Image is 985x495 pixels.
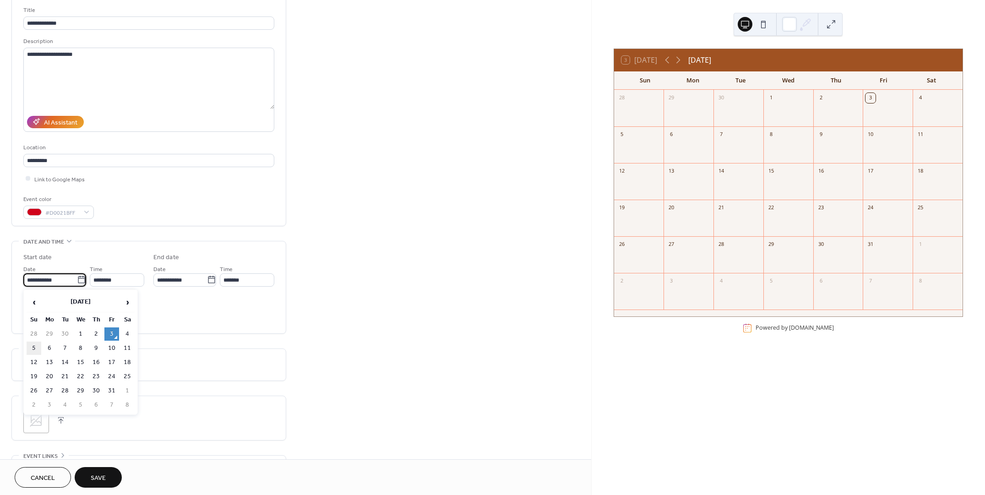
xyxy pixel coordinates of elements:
[44,118,77,127] div: AI Assistant
[73,313,88,326] th: We
[915,166,925,176] div: 18
[89,342,103,355] td: 9
[120,398,135,412] td: 8
[15,467,71,488] button: Cancel
[816,166,826,176] div: 16
[865,130,876,140] div: 10
[816,239,826,250] div: 30
[766,166,776,176] div: 15
[73,356,88,369] td: 15
[42,293,119,312] th: [DATE]
[58,370,72,383] td: 21
[42,370,57,383] td: 20
[23,5,272,15] div: Title
[666,203,676,213] div: 20
[716,203,726,213] div: 21
[617,166,627,176] div: 12
[73,327,88,341] td: 1
[120,384,135,397] td: 1
[789,324,834,332] a: [DOMAIN_NAME]
[153,264,166,274] span: Date
[27,356,41,369] td: 12
[716,166,726,176] div: 14
[220,264,233,274] span: Time
[621,71,669,90] div: Sun
[23,264,36,274] span: Date
[31,473,55,483] span: Cancel
[666,276,676,286] div: 3
[865,239,876,250] div: 31
[716,93,726,103] div: 30
[75,467,122,488] button: Save
[42,384,57,397] td: 27
[12,456,286,475] div: •••
[816,203,826,213] div: 23
[89,384,103,397] td: 30
[716,276,726,286] div: 4
[89,313,103,326] th: Th
[58,313,72,326] th: Tu
[716,130,726,140] div: 7
[27,384,41,397] td: 26
[915,130,925,140] div: 11
[23,37,272,46] div: Description
[666,130,676,140] div: 6
[104,398,119,412] td: 7
[27,293,41,311] span: ‹
[58,398,72,412] td: 4
[104,356,119,369] td: 17
[91,473,106,483] span: Save
[42,356,57,369] td: 13
[766,239,776,250] div: 29
[120,356,135,369] td: 18
[716,239,726,250] div: 28
[23,195,92,204] div: Event color
[153,253,179,262] div: End date
[73,342,88,355] td: 8
[73,398,88,412] td: 5
[865,93,876,103] div: 3
[756,324,834,332] div: Powered by
[23,237,64,247] span: Date and time
[120,313,135,326] th: Sa
[666,239,676,250] div: 27
[58,327,72,341] td: 30
[120,370,135,383] td: 25
[865,276,876,286] div: 7
[104,327,119,341] td: 3
[915,203,925,213] div: 25
[104,313,119,326] th: Fr
[27,398,41,412] td: 2
[89,327,103,341] td: 2
[27,116,84,128] button: AI Assistant
[90,264,103,274] span: Time
[915,239,925,250] div: 1
[45,208,79,218] span: #D0021BFF
[89,370,103,383] td: 23
[908,71,955,90] div: Sat
[89,398,103,412] td: 6
[58,342,72,355] td: 7
[42,398,57,412] td: 3
[617,239,627,250] div: 26
[766,130,776,140] div: 8
[766,276,776,286] div: 5
[717,71,764,90] div: Tue
[23,451,58,461] span: Event links
[73,384,88,397] td: 29
[617,130,627,140] div: 5
[812,71,860,90] div: Thu
[104,370,119,383] td: 24
[860,71,908,90] div: Fri
[42,313,57,326] th: Mo
[766,93,776,103] div: 1
[764,71,812,90] div: Wed
[42,327,57,341] td: 29
[766,203,776,213] div: 22
[73,370,88,383] td: 22
[617,276,627,286] div: 2
[89,356,103,369] td: 16
[120,342,135,355] td: 11
[23,143,272,152] div: Location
